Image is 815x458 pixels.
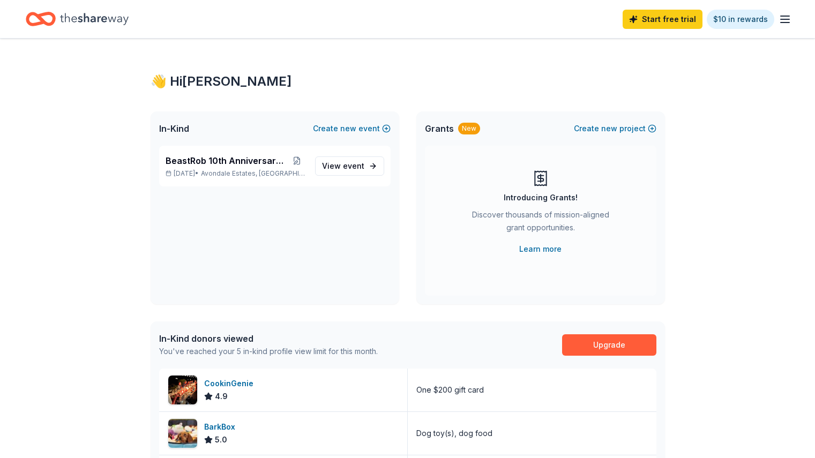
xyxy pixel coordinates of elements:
div: 👋 Hi [PERSON_NAME] [151,73,665,90]
button: Createnewproject [574,122,656,135]
span: new [340,122,356,135]
p: [DATE] • [166,169,306,178]
span: In-Kind [159,122,189,135]
div: One $200 gift card [416,384,484,396]
span: 4.9 [215,390,228,403]
img: Image for BarkBox [168,419,197,448]
a: Start free trial [623,10,702,29]
img: Image for CookinGenie [168,376,197,404]
a: Learn more [519,243,562,256]
div: Discover thousands of mission-aligned grant opportunities. [468,208,614,238]
span: BeastRob 10th Anniversary Gala [166,154,287,167]
div: Introducing Grants! [504,191,578,204]
div: You've reached your 5 in-kind profile view limit for this month. [159,345,378,358]
div: In-Kind donors viewed [159,332,378,345]
span: Avondale Estates, [GEOGRAPHIC_DATA] [201,169,306,178]
div: BarkBox [204,421,240,433]
a: $10 in rewards [707,10,774,29]
div: CookinGenie [204,377,258,390]
button: Createnewevent [313,122,391,135]
span: new [601,122,617,135]
div: New [458,123,480,134]
span: View [322,160,364,172]
a: Upgrade [562,334,656,356]
a: View event [315,156,384,176]
a: Home [26,6,129,32]
span: Grants [425,122,454,135]
span: 5.0 [215,433,227,446]
span: event [343,161,364,170]
div: Dog toy(s), dog food [416,427,492,440]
